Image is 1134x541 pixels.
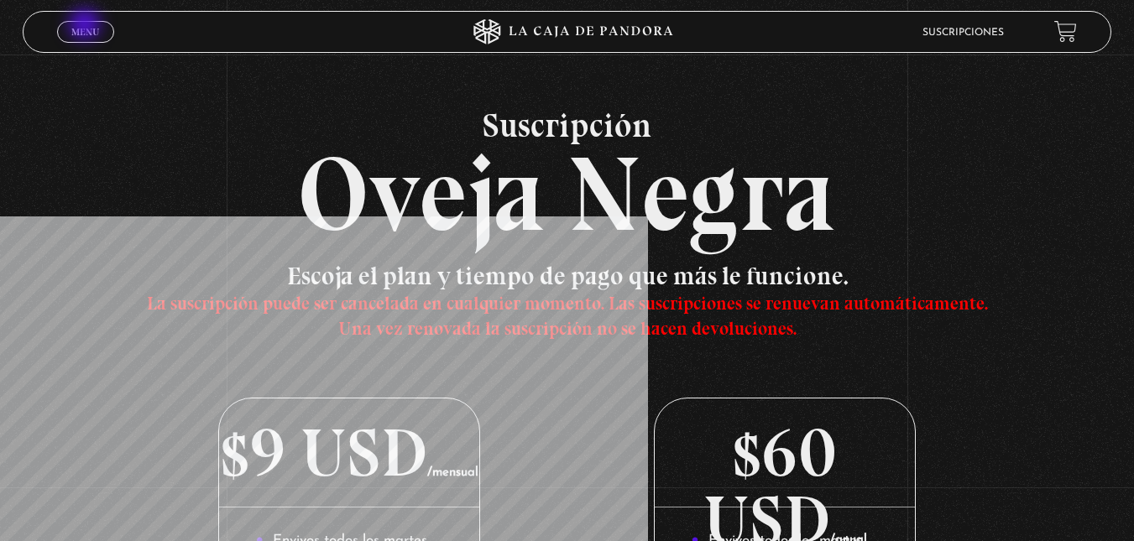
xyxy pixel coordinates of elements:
[147,292,988,340] span: La suscripción puede ser cancelada en cualquier momento. Las suscripciones se renuevan automática...
[922,28,1004,38] a: Suscripciones
[23,108,1111,247] h2: Oveja Negra
[219,398,478,507] p: $9 USD
[1054,20,1077,43] a: View your shopping cart
[23,108,1111,142] span: Suscripción
[132,263,1003,339] h3: Escoja el plan y tiempo de pago que más le funcione.
[65,41,105,53] span: Cerrar
[427,466,478,479] span: /mensual
[71,27,99,37] span: Menu
[655,398,914,507] p: $60 USD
